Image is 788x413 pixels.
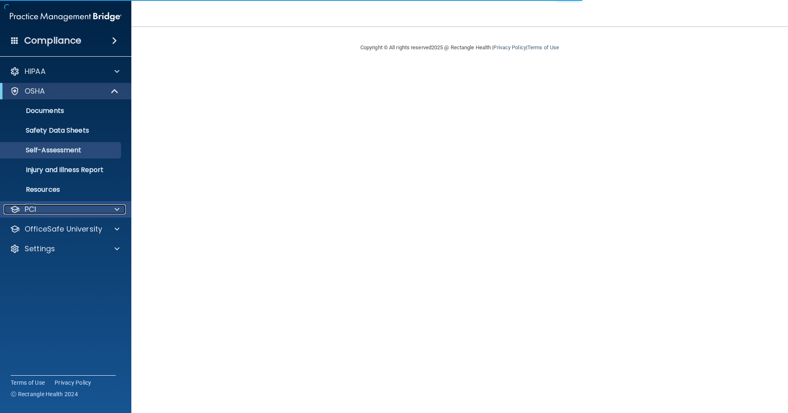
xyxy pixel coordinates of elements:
[10,224,119,234] a: OfficeSafe University
[25,86,45,96] p: OSHA
[5,186,117,194] p: Resources
[25,67,46,76] p: HIPAA
[310,34,609,61] div: Copyright © All rights reserved 2025 @ Rectangle Health | |
[5,146,117,154] p: Self-Assessment
[55,379,92,387] a: Privacy Policy
[11,390,78,398] span: Ⓒ Rectangle Health 2024
[10,86,119,96] a: OSHA
[10,244,119,254] a: Settings
[24,35,81,46] h4: Compliance
[11,379,45,387] a: Terms of Use
[5,166,117,174] p: Injury and Illness Report
[25,244,55,254] p: Settings
[493,44,526,50] a: Privacy Policy
[10,9,121,25] img: PMB logo
[10,204,119,214] a: PCI
[25,224,102,234] p: OfficeSafe University
[527,44,559,50] a: Terms of Use
[5,126,117,135] p: Safety Data Sheets
[5,107,117,115] p: Documents
[25,204,36,214] p: PCI
[10,67,119,76] a: HIPAA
